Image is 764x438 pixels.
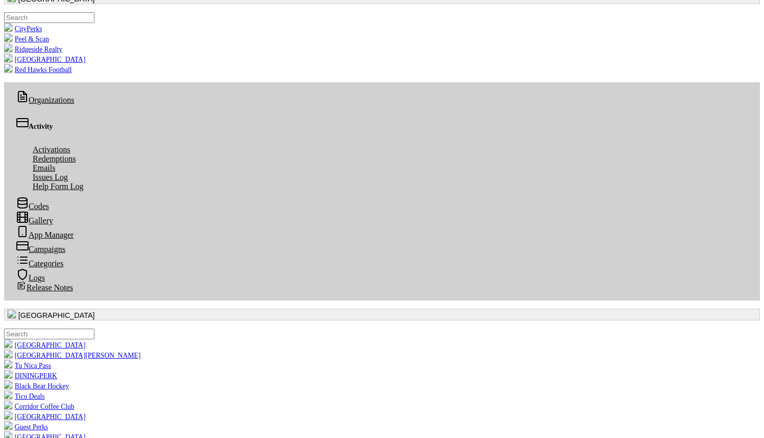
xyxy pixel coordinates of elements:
[4,370,12,378] img: hvStDAXTQetlbtk3PNAXwGlwD7WEZXonuVeW2rdL.png
[4,362,51,370] a: Tu Nica Pass
[4,382,69,390] a: Black Bear Hockey
[8,94,82,106] a: Organizations
[4,309,760,320] button: [GEOGRAPHIC_DATA]
[4,401,12,409] img: l9qMkhaEtrtl2KSmeQmIMMuo0MWM2yK13Spz7TvA.png
[4,12,94,23] input: .form-control-sm
[8,258,71,269] a: Categories
[4,411,12,419] img: 5ywTDdZapyxoEde0k2HeV1po7LOSCqTTesrRKvPe.png
[4,393,45,400] a: Tico Deals
[4,423,48,431] a: Guest Perks
[4,54,12,62] img: LcHXC8OmAasj0nmL6Id6sMYcOaX2uzQAQ5e8h748.png
[24,153,84,165] a: Redemptions
[8,282,81,293] a: Release Notes
[4,390,12,399] img: 65Ub9Kbg6EKkVtfooX73hwGGlFbexxHlnpgbdEJ1.png
[4,360,12,368] img: 47e4GQXcRwEyAopLUql7uJl1j56dh6AIYZC79JbN.png
[4,43,12,52] img: mqtmdW2lgt3F7IVbFvpqGuNrUBzchY4PLaWToHMU.png
[4,35,49,43] a: Peel & Scan
[4,64,12,72] img: B4TTOcektNnJKTnx2IcbGdeHDbTXjfJiwl6FNTjm.png
[8,200,57,212] a: Codes
[24,162,63,174] a: Emails
[4,339,12,348] img: 0SBPtshqTvrgEtdEgrWk70gKnUHZpYRm94MZ5hDb.png
[4,341,85,349] a: [GEOGRAPHIC_DATA]
[4,25,42,33] a: CityPerks
[4,45,62,53] a: Ridgeside Realty
[4,372,57,380] a: DININGPERK
[4,56,85,63] a: [GEOGRAPHIC_DATA]
[4,403,75,410] a: Corridor Coffee Club
[4,421,12,429] img: tkJrFNJtkYdINYgDz5NKXeljSIEE1dFH4lXLzz2S.png
[4,12,760,74] ul: [GEOGRAPHIC_DATA]
[8,272,53,284] a: Logs
[16,117,748,131] div: Activity
[24,180,92,192] a: Help Form Log
[8,243,73,255] a: Campaigns
[4,66,72,74] a: Red Hawks Football
[24,171,76,183] a: Issues Log
[8,215,61,226] a: Gallery
[4,23,12,31] img: KU1gjHo6iQoewuS2EEpjC7SefdV31G12oQhDVBj4.png
[8,310,16,318] img: 0SBPtshqTvrgEtdEgrWk70gKnUHZpYRm94MZ5hDb.png
[24,144,79,155] a: Activations
[4,380,12,388] img: 8mwdIaqQ57Gxce0ZYLDdt4cfPpXx8QwJjnoSsc4c.png
[4,33,12,41] img: xEJfzBn14Gqk52WXYUPJGPZZY80lB8Gpb3Y1ccPk.png
[8,229,82,241] a: App Manager
[4,413,85,421] a: [GEOGRAPHIC_DATA]
[4,329,94,339] input: .form-control-sm
[4,352,140,359] a: [GEOGRAPHIC_DATA][PERSON_NAME]
[4,350,12,358] img: mQPUoQxfIUcZGVjFKDSEKbT27olGNZVpZjUgqHNS.png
